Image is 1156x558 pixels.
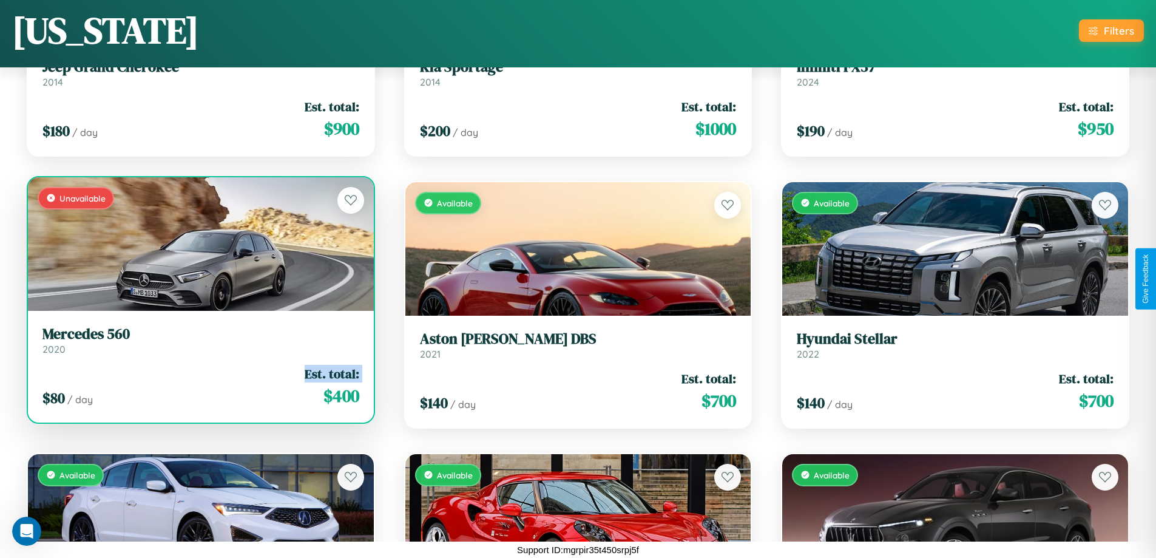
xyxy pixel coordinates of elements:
span: $ 200 [420,121,450,141]
span: $ 180 [42,121,70,141]
span: Est. total: [305,365,359,383]
span: 2014 [42,76,63,88]
span: $ 80 [42,388,65,408]
span: Est. total: [305,98,359,115]
a: Mercedes 5602020 [42,325,359,355]
span: $ 700 [1079,389,1114,413]
span: $ 190 [797,121,825,141]
span: Est. total: [681,98,736,115]
a: Infiniti FX372024 [797,58,1114,88]
span: / day [67,393,93,406]
span: / day [72,126,98,138]
span: 2024 [797,76,819,88]
h3: Kia Sportage [420,58,737,76]
span: 2022 [797,348,819,360]
iframe: Intercom live chat [12,517,41,546]
span: 2021 [420,348,441,360]
a: Aston [PERSON_NAME] DBS2021 [420,330,737,360]
button: Filters [1079,19,1144,42]
span: Unavailable [59,193,106,203]
span: 2014 [420,76,441,88]
span: Est. total: [681,370,736,387]
span: Available [814,198,850,208]
div: Give Feedback [1141,254,1150,304]
span: 2020 [42,343,66,355]
p: Support ID: mgrpir35t450srpj5f [517,542,639,558]
a: Kia Sportage2014 [420,58,737,88]
span: $ 1000 [695,117,736,141]
span: $ 950 [1078,117,1114,141]
span: $ 700 [701,389,736,413]
div: Filters [1104,24,1134,37]
span: $ 140 [797,393,825,413]
span: Available [59,470,95,480]
span: $ 900 [324,117,359,141]
span: / day [827,398,853,410]
span: / day [827,126,853,138]
span: Available [437,470,473,480]
h3: Jeep Grand Cherokee [42,58,359,76]
h3: Infiniti FX37 [797,58,1114,76]
h3: Hyundai Stellar [797,330,1114,348]
span: Available [814,470,850,480]
h1: [US_STATE] [12,5,199,55]
a: Jeep Grand Cherokee2014 [42,58,359,88]
span: $ 400 [323,384,359,408]
span: / day [453,126,478,138]
h3: Mercedes 560 [42,325,359,343]
h3: Aston [PERSON_NAME] DBS [420,330,737,348]
span: Est. total: [1059,98,1114,115]
span: Est. total: [1059,370,1114,387]
span: Available [437,198,473,208]
span: $ 140 [420,393,448,413]
span: / day [450,398,476,410]
a: Hyundai Stellar2022 [797,330,1114,360]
